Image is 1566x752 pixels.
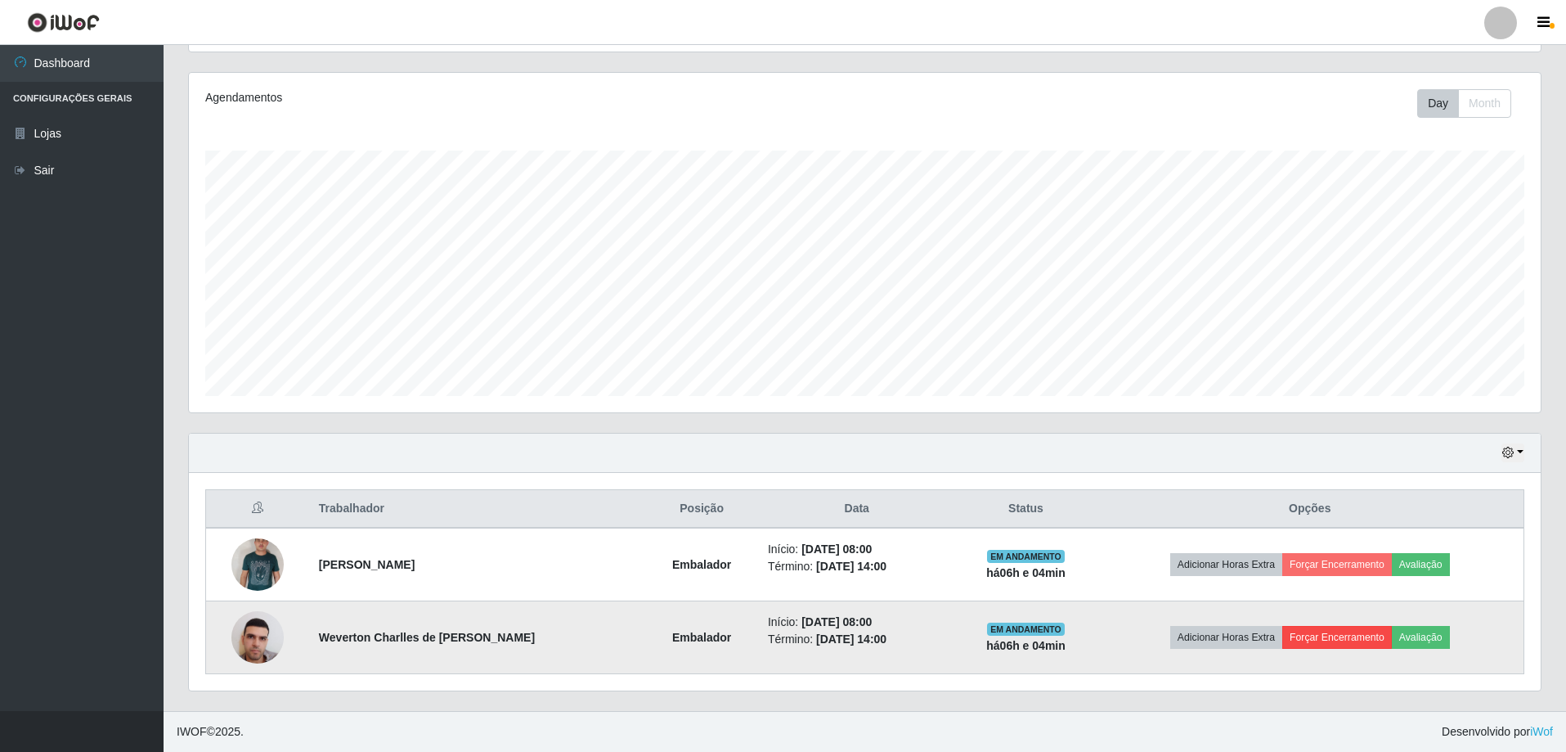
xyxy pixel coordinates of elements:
th: Posição [645,490,758,529]
time: [DATE] 08:00 [801,543,872,556]
button: Avaliação [1392,553,1450,576]
strong: Weverton Charlles de [PERSON_NAME] [319,631,535,644]
img: 1752584852872.jpeg [231,602,284,672]
span: Desenvolvido por [1442,723,1553,741]
button: Day [1417,89,1459,118]
button: Adicionar Horas Extra [1170,553,1282,576]
span: IWOF [177,725,207,738]
button: Avaliação [1392,626,1450,649]
div: Toolbar with button groups [1417,89,1524,118]
time: [DATE] 14:00 [816,560,886,573]
button: Forçar Encerramento [1282,553,1392,576]
span: EM ANDAMENTO [987,623,1065,636]
img: 1743632981359.jpeg [231,523,284,606]
li: Término: [768,631,946,648]
li: Início: [768,614,946,631]
div: First group [1417,89,1511,118]
button: Month [1458,89,1511,118]
li: Início: [768,541,946,558]
span: EM ANDAMENTO [987,550,1065,563]
time: [DATE] 08:00 [801,615,872,628]
img: CoreUI Logo [27,12,100,33]
th: Trabalhador [309,490,646,529]
li: Término: [768,558,946,575]
span: © 2025 . [177,723,244,741]
th: Opções [1097,490,1524,529]
strong: há 06 h e 04 min [986,639,1066,652]
th: Data [758,490,956,529]
button: Forçar Encerramento [1282,626,1392,649]
strong: há 06 h e 04 min [986,566,1066,579]
strong: [PERSON_NAME] [319,558,415,571]
strong: Embalador [672,631,731,644]
button: Adicionar Horas Extra [1170,626,1282,649]
time: [DATE] 14:00 [816,633,886,646]
div: Agendamentos [205,89,741,106]
strong: Embalador [672,558,731,571]
th: Status [955,490,1096,529]
a: iWof [1530,725,1553,738]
